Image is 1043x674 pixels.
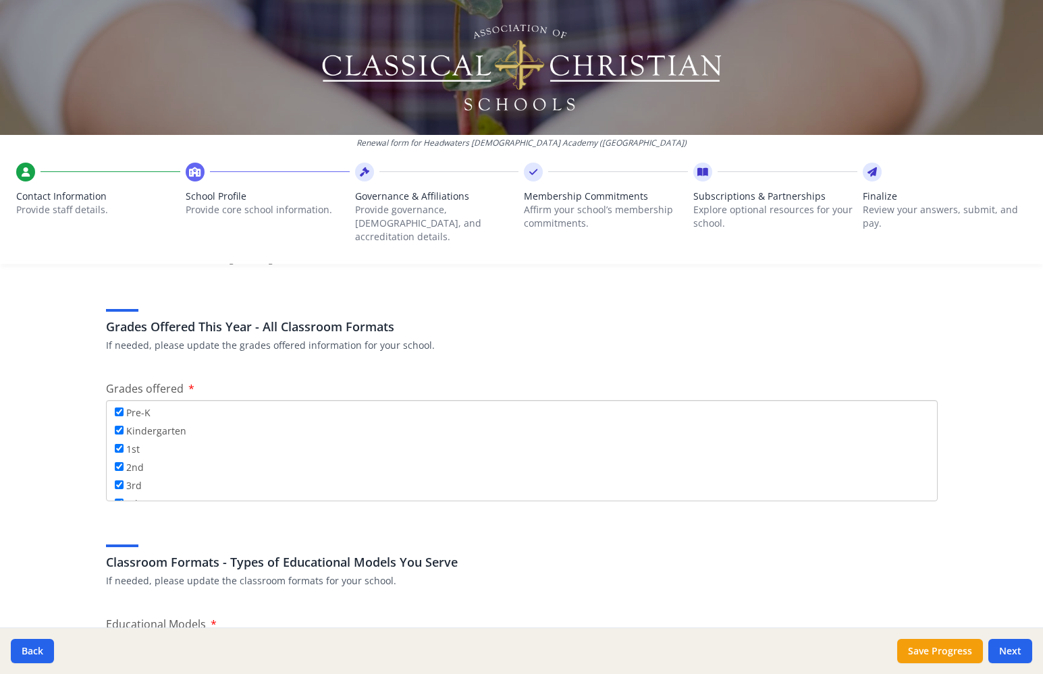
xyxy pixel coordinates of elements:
[106,617,206,631] span: Educational Models
[115,405,151,420] label: Pre-K
[115,408,124,416] input: Pre-K
[319,20,724,115] img: Logo
[863,203,1027,230] p: Review your answers, submit, and pay.
[355,190,519,203] span: Governance & Affiliations
[11,639,54,663] button: Back
[115,444,124,453] input: 1st
[106,339,938,352] p: If needed, please update the grades offered information for your school.
[16,190,180,203] span: Contact Information
[693,190,857,203] span: Subscriptions & Partnerships
[115,441,140,456] label: 1st
[897,639,983,663] button: Save Progress
[115,480,124,489] input: 3rd
[106,317,938,336] h3: Grades Offered This Year - All Classroom Formats
[524,190,688,203] span: Membership Commitments
[693,203,857,230] p: Explore optional resources for your school.
[115,462,124,471] input: 2nd
[106,381,184,396] span: Grades offered
[115,426,124,434] input: Kindergarten
[115,478,142,493] label: 3rd
[115,423,186,438] label: Kindergarten
[988,639,1032,663] button: Next
[863,190,1027,203] span: Finalize
[524,203,688,230] p: Affirm your school’s membership commitments.
[106,574,938,588] p: If needed, please update the classroom formats for your school.
[16,203,180,217] p: Provide staff details.
[106,553,938,571] h3: Classroom Formats - Types of Educational Models You Serve
[115,496,141,511] label: 4th
[355,203,519,244] p: Provide governance, [DEMOGRAPHIC_DATA], and accreditation details.
[115,459,144,474] label: 2nd
[186,190,350,203] span: School Profile
[186,203,350,217] p: Provide core school information.
[115,499,124,507] input: 4th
